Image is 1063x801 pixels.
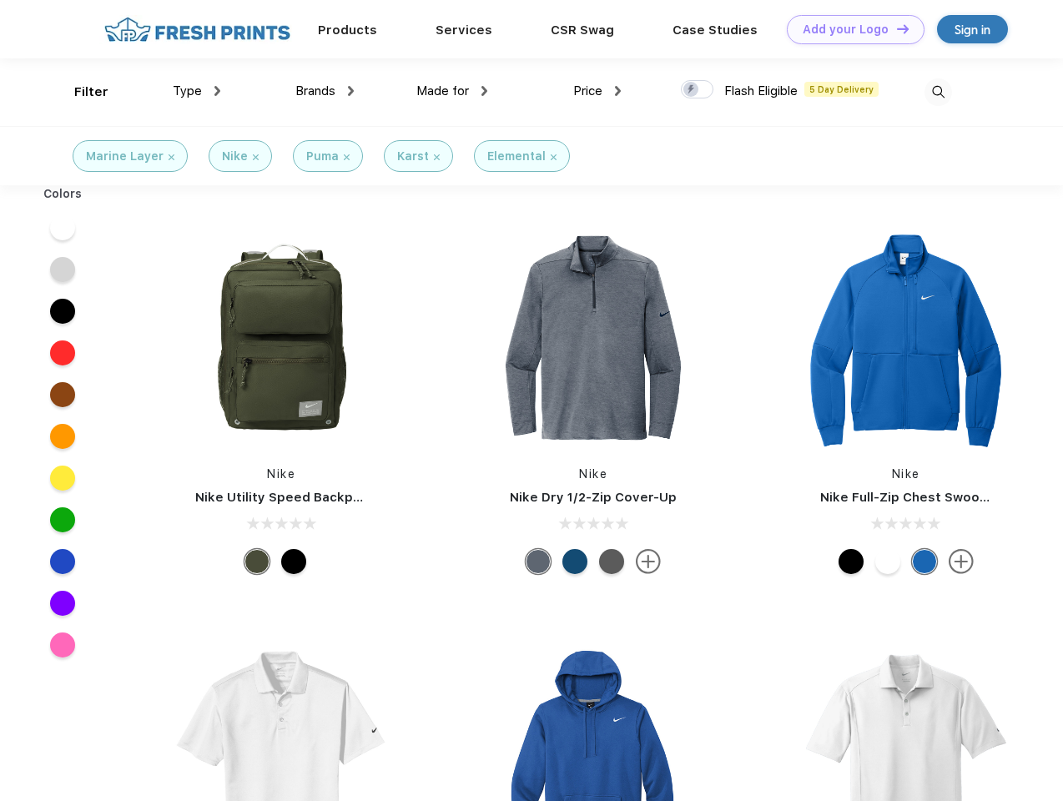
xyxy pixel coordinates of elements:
[267,467,295,481] a: Nike
[195,490,375,505] a: Nike Utility Speed Backpack
[892,467,920,481] a: Nike
[937,15,1008,43] a: Sign in
[526,549,551,574] div: Navy Heather
[436,23,492,38] a: Services
[551,154,557,160] img: filter_cancel.svg
[173,83,202,98] span: Type
[724,83,798,98] span: Flash Eligible
[803,23,889,37] div: Add your Logo
[86,148,164,165] div: Marine Layer
[74,83,108,102] div: Filter
[615,86,621,96] img: dropdown.png
[99,15,295,44] img: fo%20logo%202.webp
[487,148,546,165] div: Elemental
[897,24,909,33] img: DT
[222,148,248,165] div: Nike
[253,154,259,160] img: filter_cancel.svg
[306,148,339,165] div: Puma
[839,549,864,574] div: Black
[912,549,937,574] div: Royal
[573,83,602,98] span: Price
[820,490,1042,505] a: Nike Full-Zip Chest Swoosh Jacket
[281,549,306,574] div: Black
[579,467,607,481] a: Nike
[804,82,879,97] span: 5 Day Delivery
[295,83,335,98] span: Brands
[170,227,392,449] img: func=resize&h=266
[562,549,587,574] div: Gym Blue
[397,148,429,165] div: Karst
[955,20,990,39] div: Sign in
[344,154,350,160] img: filter_cancel.svg
[795,227,1017,449] img: func=resize&h=266
[482,227,704,449] img: func=resize&h=266
[214,86,220,96] img: dropdown.png
[481,86,487,96] img: dropdown.png
[318,23,377,38] a: Products
[510,490,677,505] a: Nike Dry 1/2-Zip Cover-Up
[599,549,624,574] div: Black Heather
[169,154,174,160] img: filter_cancel.svg
[416,83,469,98] span: Made for
[949,549,974,574] img: more.svg
[924,78,952,106] img: desktop_search.svg
[348,86,354,96] img: dropdown.png
[434,154,440,160] img: filter_cancel.svg
[31,185,95,203] div: Colors
[636,549,661,574] img: more.svg
[875,549,900,574] div: White
[551,23,614,38] a: CSR Swag
[244,549,270,574] div: Cargo Khaki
